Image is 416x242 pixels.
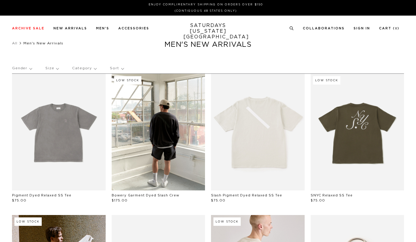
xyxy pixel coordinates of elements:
p: Sort [110,61,123,75]
span: $75.00 [211,199,225,202]
a: Accessories [118,27,149,30]
a: All [12,41,17,45]
a: Sign In [354,27,370,30]
a: SATURDAYS[US_STATE][GEOGRAPHIC_DATA] [183,23,233,40]
p: (Contiguous 48 States Only) [14,9,397,13]
a: New Arrivals [53,27,87,30]
span: $75.00 [311,199,325,202]
p: Category [72,61,96,75]
small: 0 [395,27,397,30]
p: Gender [12,61,32,75]
div: Low Stock [313,76,340,85]
p: Enjoy Complimentary Shipping on Orders Over $150 [14,2,397,7]
span: Men's New Arrivals [23,41,63,45]
a: SNYC Relaxed SS Tee [311,194,353,197]
div: Low Stock [14,217,42,226]
a: Bowery Garment Dyed Slash Crew [112,194,179,197]
div: Low Stock [213,217,241,226]
a: Men's [96,27,109,30]
div: Low Stock [114,76,141,85]
a: Slash Pigment Dyed Relaxed SS Tee [211,194,282,197]
span: $75.00 [12,199,26,202]
a: Cart (0) [379,27,399,30]
a: Pigment Dyed Relaxed SS Tee [12,194,71,197]
a: Archive Sale [12,27,44,30]
p: Size [45,61,59,75]
span: $175.00 [112,199,128,202]
a: Collaborations [303,27,345,30]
